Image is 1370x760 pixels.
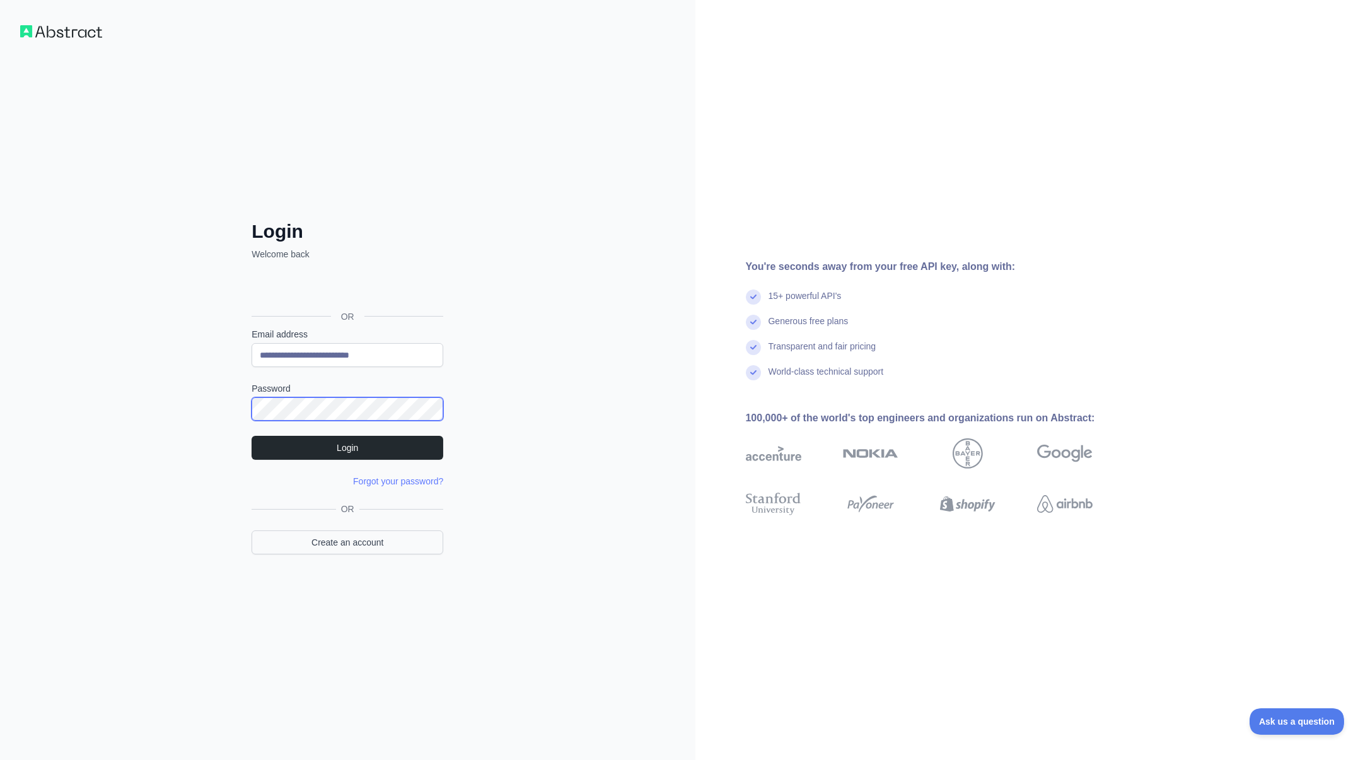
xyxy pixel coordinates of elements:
[252,436,443,460] button: Login
[953,438,983,469] img: bayer
[746,411,1133,426] div: 100,000+ of the world's top engineers and organizations run on Abstract:
[1250,708,1345,735] iframe: Toggle Customer Support
[746,365,761,380] img: check mark
[843,438,898,469] img: nokia
[940,490,996,518] img: shopify
[331,310,364,323] span: OR
[252,328,443,341] label: Email address
[769,289,842,315] div: 15+ powerful API's
[746,259,1133,274] div: You're seconds away from your free API key, along with:
[252,382,443,395] label: Password
[746,490,801,518] img: stanford university
[336,503,359,515] span: OR
[769,365,884,390] div: World-class technical support
[353,476,443,486] a: Forgot your password?
[746,289,761,305] img: check mark
[769,315,849,340] div: Generous free plans
[1037,490,1093,518] img: airbnb
[746,438,801,469] img: accenture
[245,274,447,302] iframe: Nút Đăng nhập bằng Google
[252,248,443,260] p: Welcome back
[252,220,443,243] h2: Login
[769,340,876,365] div: Transparent and fair pricing
[843,490,898,518] img: payoneer
[20,25,102,38] img: Workflow
[746,315,761,330] img: check mark
[252,530,443,554] a: Create an account
[746,340,761,355] img: check mark
[1037,438,1093,469] img: google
